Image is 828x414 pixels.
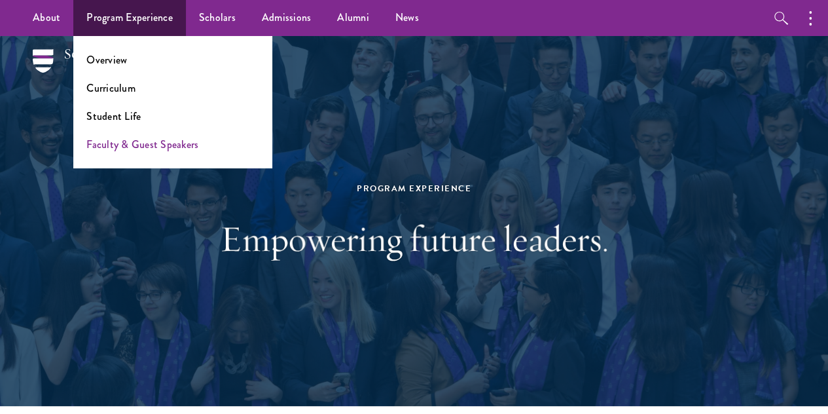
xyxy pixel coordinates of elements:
a: Curriculum [86,81,135,96]
a: Student Life [86,109,141,124]
div: Program Experience [189,181,640,196]
img: Schwarzman Scholars [33,49,153,89]
h1: Empowering future leaders. [189,216,640,261]
a: Overview [86,52,127,67]
a: Faculty & Guest Speakers [86,137,198,152]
